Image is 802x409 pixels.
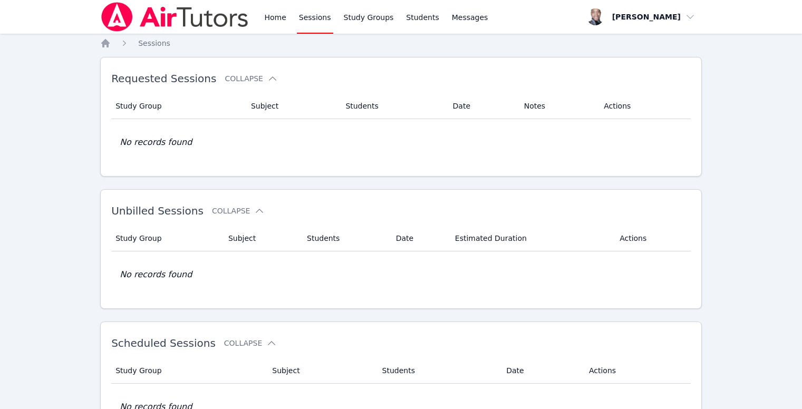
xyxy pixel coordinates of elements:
th: Students [301,226,390,251]
th: Study Group [111,93,245,119]
th: Actions [613,226,691,251]
th: Students [339,93,446,119]
th: Study Group [111,358,266,384]
img: Air Tutors [100,2,249,32]
th: Subject [222,226,301,251]
th: Actions [583,358,691,384]
th: Subject [245,93,340,119]
th: Date [447,93,518,119]
td: No records found [111,119,691,165]
th: Actions [597,93,691,119]
td: No records found [111,251,691,298]
span: Messages [452,12,488,23]
nav: Breadcrumb [100,38,702,48]
th: Date [500,358,583,384]
span: Scheduled Sessions [111,337,216,349]
span: Requested Sessions [111,72,216,85]
th: Students [376,358,500,384]
th: Study Group [111,226,222,251]
span: Sessions [138,39,170,47]
th: Estimated Duration [449,226,613,251]
button: Collapse [224,338,277,348]
button: Collapse [225,73,277,84]
span: Unbilled Sessions [111,204,204,217]
a: Sessions [138,38,170,48]
th: Notes [518,93,598,119]
th: Subject [266,358,375,384]
button: Collapse [212,206,265,216]
th: Date [390,226,449,251]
